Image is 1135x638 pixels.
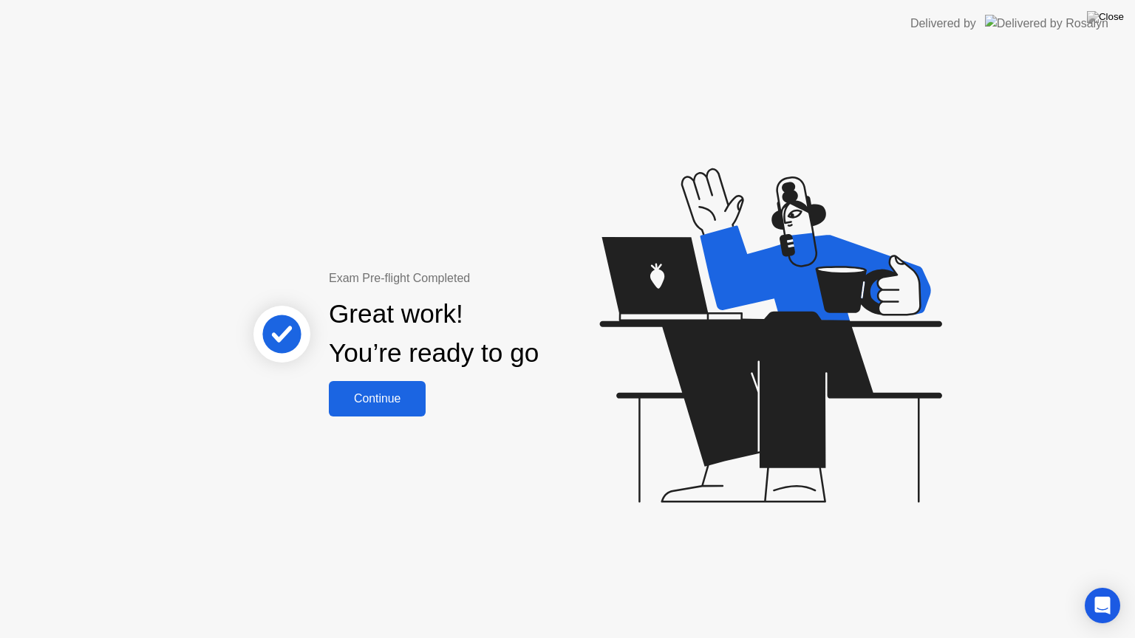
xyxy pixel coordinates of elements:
[985,15,1108,32] img: Delivered by Rosalyn
[329,295,539,373] div: Great work! You’re ready to go
[333,392,421,405] div: Continue
[1087,11,1124,23] img: Close
[329,381,426,416] button: Continue
[910,15,976,32] div: Delivered by
[1085,588,1120,623] div: Open Intercom Messenger
[329,270,634,287] div: Exam Pre-flight Completed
